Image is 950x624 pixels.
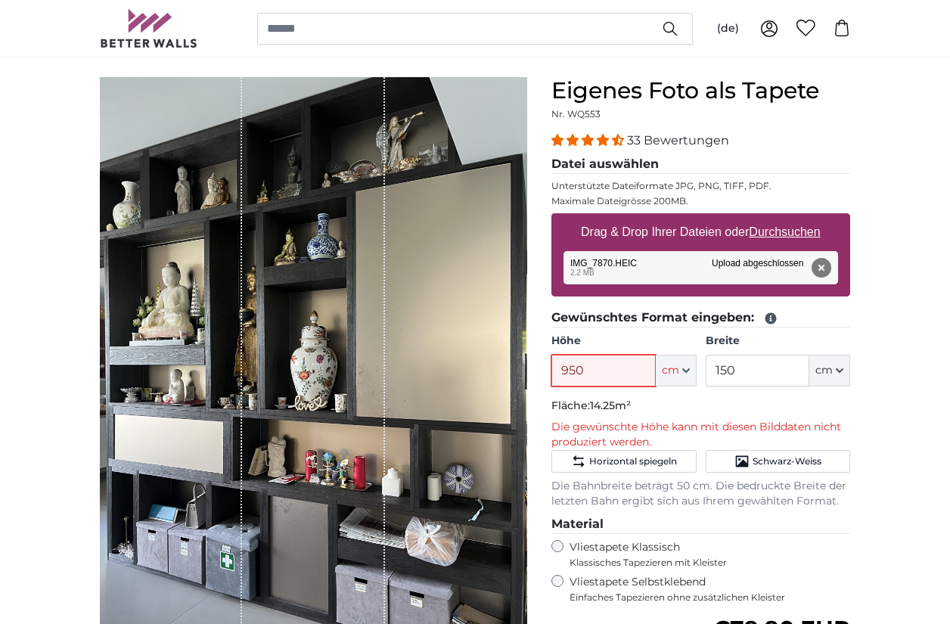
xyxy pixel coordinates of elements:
[551,180,850,192] p: Unterstützte Dateiformate JPG, PNG, TIFF, PDF.
[551,108,601,120] span: Nr. WQ553
[575,217,827,247] label: Drag & Drop Ihrer Dateien oder
[551,309,850,328] legend: Gewünschtes Format eingeben:
[551,515,850,534] legend: Material
[706,334,850,349] label: Breite
[706,450,850,473] button: Schwarz-Weiss
[656,355,697,387] button: cm
[100,9,198,48] img: Betterwalls
[551,155,850,174] legend: Datei auswählen
[662,363,679,378] span: cm
[551,334,696,349] label: Höhe
[570,557,837,569] span: Klassisches Tapezieren mit Kleister
[551,479,850,509] p: Die Bahnbreite beträgt 50 cm. Die bedruckte Breite der letzten Bahn ergibt sich aus Ihrem gewählt...
[551,450,696,473] button: Horizontal spiegeln
[590,399,631,412] span: 14.25m²
[551,420,850,450] p: Die gewünschte Höhe kann mit diesen Bilddaten nicht produziert werden.
[753,455,821,467] span: Schwarz-Weiss
[589,455,677,467] span: Horizontal spiegeln
[570,540,837,569] label: Vliestapete Klassisch
[627,133,729,147] span: 33 Bewertungen
[815,363,833,378] span: cm
[551,133,627,147] span: 4.33 stars
[809,355,850,387] button: cm
[570,575,850,604] label: Vliestapete Selbstklebend
[705,15,751,42] button: (de)
[551,77,850,104] h1: Eigenes Foto als Tapete
[750,225,821,238] u: Durchsuchen
[551,399,850,414] p: Fläche:
[570,591,850,604] span: Einfaches Tapezieren ohne zusätzlichen Kleister
[551,195,850,207] p: Maximale Dateigrösse 200MB.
